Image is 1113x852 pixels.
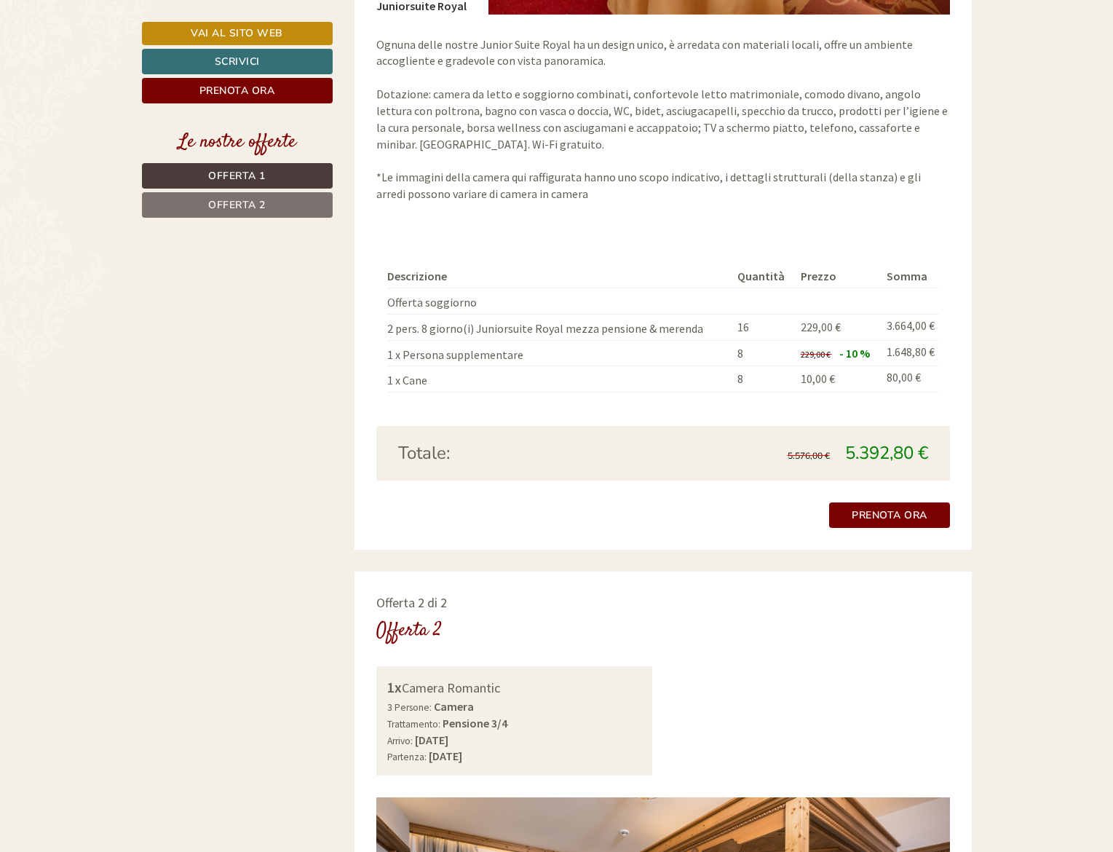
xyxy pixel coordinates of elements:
[360,71,552,81] small: 10:22
[881,366,938,393] td: 80,00 €
[352,39,563,84] div: Buon giorno, come possiamo aiutarla?
[845,441,928,465] span: 5.392,80 €
[829,502,950,528] a: Prenota ora
[142,78,333,103] a: Prenota ora
[801,371,835,386] span: 10,00 €
[387,314,732,340] td: 2 pers. 8 giorno(i) Juniorsuite Royal mezza pensione & merenda
[881,314,938,340] td: 3.664,00 €
[387,265,732,288] th: Descrizione
[443,716,507,730] b: Pensione 3/4
[429,749,462,763] b: [DATE]
[881,265,938,288] th: Somma
[434,699,474,714] b: Camera
[376,36,950,202] p: Ognuna delle nostre Junior Suite Royal ha un design unico, è arredata con materiali locali, offre...
[387,751,427,763] small: Partenza:
[881,340,938,366] td: 1.648,80 €
[142,129,333,156] div: Le nostre offerte
[387,366,732,393] td: 1 x Cane
[142,49,333,74] a: Scrivici
[360,42,552,54] div: Lei
[732,340,795,366] td: 8
[415,733,448,747] b: [DATE]
[142,22,333,45] a: Vai al sito web
[387,340,732,366] td: 1 x Persona supplementare
[801,320,841,334] span: 229,00 €
[387,735,413,747] small: Arrivo:
[839,346,870,360] span: - 10 %
[387,718,440,730] small: Trattamento:
[801,349,831,360] span: 229,00 €
[387,441,663,465] div: Totale:
[788,450,830,462] span: 5.576,00 €
[732,366,795,393] td: 8
[732,314,795,340] td: 16
[376,594,447,611] span: Offerta 2 di 2
[387,288,732,314] td: Offerta soggiorno
[387,677,641,698] div: Camera Romantic
[387,701,432,714] small: 3 Persone:
[208,169,266,183] span: Offerta 1
[387,678,402,696] b: 1x
[261,11,313,36] div: [DATE]
[208,198,266,212] span: Offerta 2
[376,618,442,644] div: Offerta 2
[795,265,882,288] th: Prezzo
[732,265,795,288] th: Quantità
[499,384,574,409] button: Invia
